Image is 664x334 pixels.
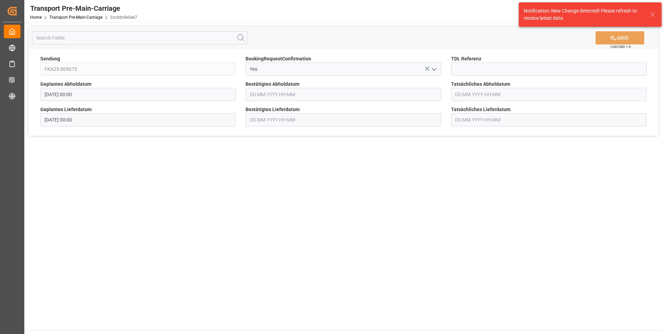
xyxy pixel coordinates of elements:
span: Sendung [40,55,60,62]
div: Notification: New Change detected! Please refresh to receive latest data. [524,7,643,22]
div: Transport Pre-Main-Carriage [30,3,137,14]
span: Geplantes Lieferdatum [40,106,92,113]
span: TDL Referenz [451,55,481,62]
input: DD.MM.YYYY HH:MM [246,113,441,126]
a: Transport Pre-Main-Carriage [49,15,102,20]
button: SAVE [596,31,644,44]
span: BookingRequestConfirmation [246,55,311,62]
a: Home [30,15,42,20]
input: DD.MM.YYYY HH:MM [40,113,236,126]
input: DD.MM.YYYY HH:MM [40,88,236,101]
input: DD.MM.YYYY HH:MM [451,113,647,126]
span: Geplantes Abholdatum [40,81,91,88]
button: open menu [428,64,439,75]
span: Ctrl/CMD + S [611,44,631,49]
span: Bestätigtes Abholdatum [246,81,299,88]
input: DD.MM.YYYY HH:MM [246,88,441,101]
input: DD.MM.YYYY HH:MM [451,88,647,101]
input: Search Fields [32,31,247,44]
span: Tatsächliches Abholdatum [451,81,510,88]
span: Bestätigtes Lieferdatum [246,106,300,113]
span: Tatsächliches Lieferdatum [451,106,511,113]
